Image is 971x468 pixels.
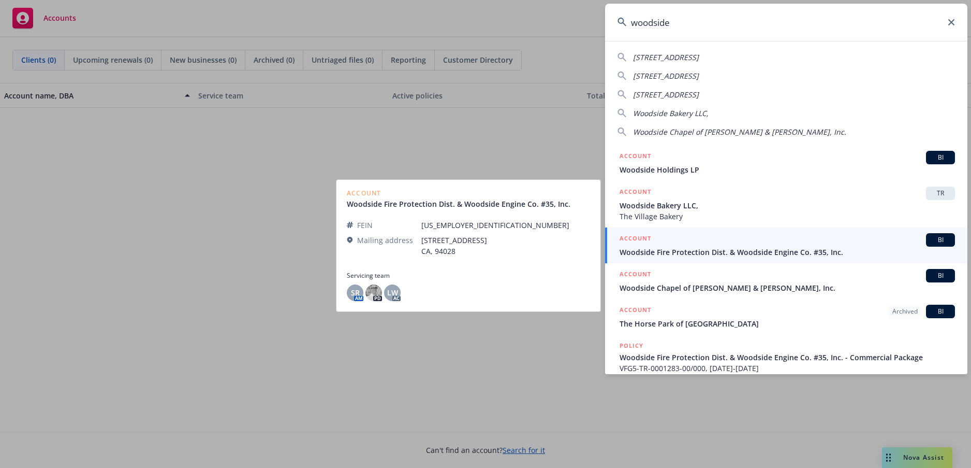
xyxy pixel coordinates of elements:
span: BI [930,235,951,245]
span: TR [930,189,951,198]
span: The Village Bakery [620,211,955,222]
span: BI [930,153,951,162]
h5: ACCOUNT [620,305,651,317]
span: Woodside Holdings LP [620,164,955,175]
span: Woodside Fire Protection Dist. & Woodside Engine Co. #35, Inc. - Commercial Package [620,352,955,363]
span: BI [930,307,951,316]
h5: ACCOUNT [620,233,651,246]
input: Search... [605,4,967,41]
span: [STREET_ADDRESS] [633,90,699,100]
a: ACCOUNTTRWoodside Bakery LLC,The Village Bakery [605,181,967,228]
a: POLICYWoodside Fire Protection Dist. & Woodside Engine Co. #35, Inc. - Commercial PackageVFG5-TR-... [605,335,967,379]
span: BI [930,271,951,280]
span: Woodside Fire Protection Dist. & Woodside Engine Co. #35, Inc. [620,247,955,258]
span: The Horse Park of [GEOGRAPHIC_DATA] [620,318,955,329]
h5: ACCOUNT [620,187,651,199]
span: VFG5-TR-0001283-00/000, [DATE]-[DATE] [620,363,955,374]
a: ACCOUNTBIWoodside Fire Protection Dist. & Woodside Engine Co. #35, Inc. [605,228,967,263]
span: Woodside Chapel of [PERSON_NAME] & [PERSON_NAME], Inc. [620,282,955,293]
a: ACCOUNTArchivedBIThe Horse Park of [GEOGRAPHIC_DATA] [605,299,967,335]
h5: ACCOUNT [620,269,651,281]
span: [STREET_ADDRESS] [633,71,699,81]
a: ACCOUNTBIWoodside Holdings LP [605,145,967,181]
span: Woodside Bakery LLC, [633,108,709,118]
a: ACCOUNTBIWoodside Chapel of [PERSON_NAME] & [PERSON_NAME], Inc. [605,263,967,299]
span: Woodside Chapel of [PERSON_NAME] & [PERSON_NAME], Inc. [633,127,846,137]
span: Woodside Bakery LLC, [620,200,955,211]
span: Archived [892,307,918,316]
span: [STREET_ADDRESS] [633,52,699,62]
h5: POLICY [620,341,643,351]
h5: ACCOUNT [620,151,651,163]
